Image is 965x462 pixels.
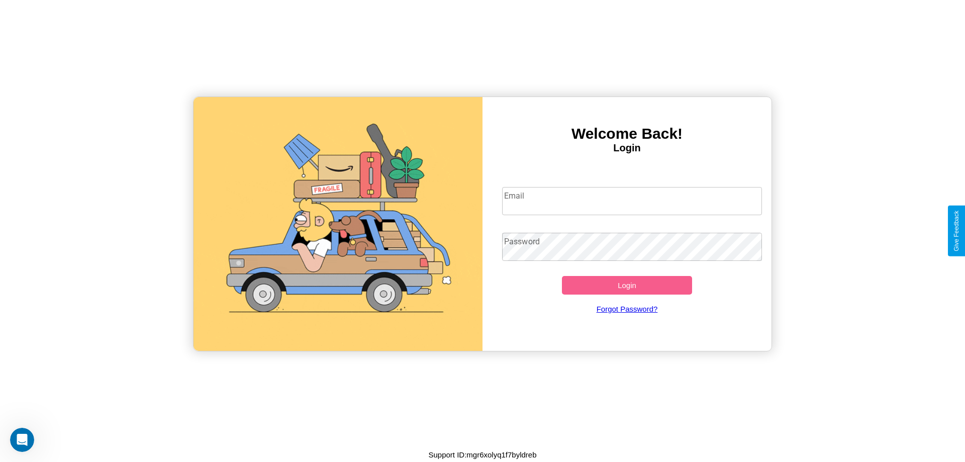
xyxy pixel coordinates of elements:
[562,276,692,295] button: Login
[482,125,771,142] h3: Welcome Back!
[497,295,757,323] a: Forgot Password?
[953,211,960,251] div: Give Feedback
[428,448,536,461] p: Support ID: mgr6xolyq1f7byldreb
[194,97,482,351] img: gif
[482,142,771,154] h4: Login
[10,428,34,452] iframe: Intercom live chat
